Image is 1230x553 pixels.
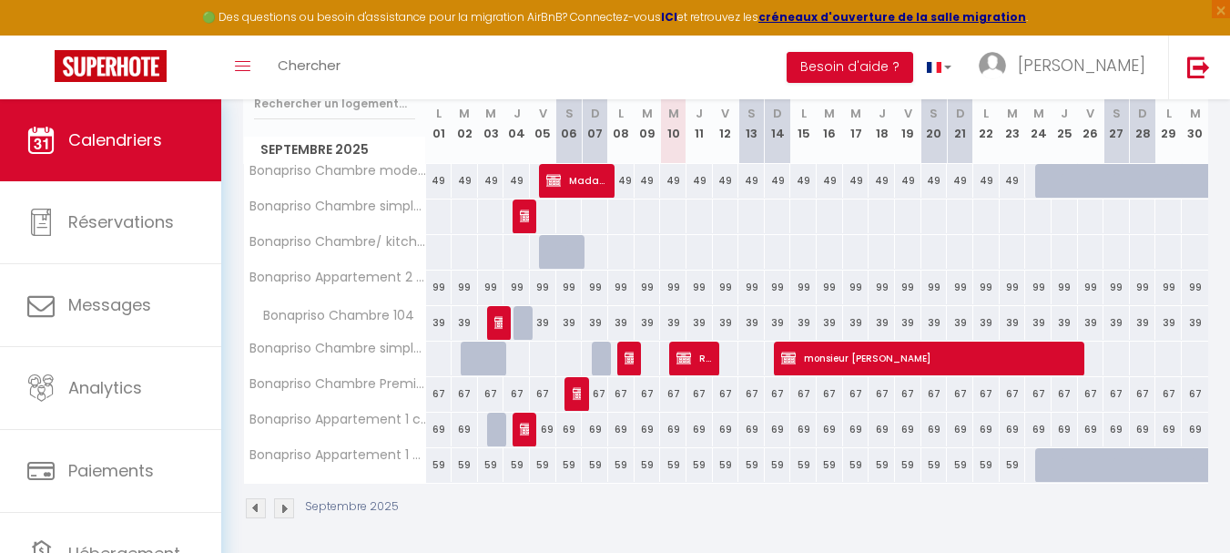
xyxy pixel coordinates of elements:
[817,448,843,482] div: 59
[582,413,608,446] div: 69
[1025,271,1052,304] div: 99
[869,83,895,164] th: 18
[244,137,425,163] span: Septembre 2025
[765,271,791,304] div: 99
[843,164,869,198] div: 49
[790,306,817,340] div: 39
[68,210,174,233] span: Réservations
[843,271,869,304] div: 99
[1113,105,1121,122] abbr: S
[635,164,661,198] div: 49
[668,105,679,122] abbr: M
[738,164,765,198] div: 49
[947,306,973,340] div: 39
[1103,306,1130,340] div: 39
[436,105,442,122] abbr: L
[661,9,677,25] a: ICI
[1182,271,1208,304] div: 99
[921,271,948,304] div: 99
[1052,83,1078,164] th: 25
[513,105,521,122] abbr: J
[921,83,948,164] th: 20
[1078,271,1104,304] div: 99
[879,105,886,122] abbr: J
[478,83,504,164] th: 03
[921,413,948,446] div: 69
[895,164,921,198] div: 49
[1155,83,1182,164] th: 29
[608,377,635,411] div: 67
[478,271,504,304] div: 99
[973,448,1000,482] div: 59
[947,377,973,411] div: 67
[1182,83,1208,164] th: 30
[68,376,142,399] span: Analytics
[973,164,1000,198] div: 49
[426,413,452,446] div: 69
[738,306,765,340] div: 39
[247,164,429,178] span: Bonapriso Chambre moderne (101)
[713,83,739,164] th: 12
[686,413,713,446] div: 69
[738,448,765,482] div: 59
[904,105,912,122] abbr: V
[530,377,556,411] div: 67
[503,377,530,411] div: 67
[247,448,429,462] span: Bonapriso Appartement 1 Chambre (203)
[1033,105,1044,122] abbr: M
[947,271,973,304] div: 99
[478,448,504,482] div: 59
[765,448,791,482] div: 59
[869,448,895,482] div: 59
[608,306,635,340] div: 39
[686,306,713,340] div: 39
[973,306,1000,340] div: 39
[68,128,162,151] span: Calendriers
[1155,306,1182,340] div: 39
[713,306,739,340] div: 39
[15,7,69,62] button: Ouvrir le widget de chat LiveChat
[1103,413,1130,446] div: 69
[635,413,661,446] div: 69
[721,105,729,122] abbr: V
[608,164,635,198] div: 49
[556,83,583,164] th: 06
[843,413,869,446] div: 69
[426,377,452,411] div: 67
[713,413,739,446] div: 69
[582,448,608,482] div: 59
[895,83,921,164] th: 19
[582,306,608,340] div: 39
[1052,413,1078,446] div: 69
[247,271,429,284] span: Bonapriso Appartement 2 chambres (201)
[817,413,843,446] div: 69
[895,448,921,482] div: 59
[1025,377,1052,411] div: 67
[452,271,478,304] div: 99
[869,306,895,340] div: 39
[660,164,686,198] div: 49
[1000,448,1026,482] div: 59
[790,377,817,411] div: 67
[478,164,504,198] div: 49
[582,83,608,164] th: 07
[55,50,167,82] img: Super Booking
[790,413,817,446] div: 69
[921,164,948,198] div: 49
[790,448,817,482] div: 59
[1182,306,1208,340] div: 39
[1000,83,1026,164] th: 23
[1061,105,1068,122] abbr: J
[781,341,1081,375] span: monsieur [PERSON_NAME]
[247,235,429,249] span: Bonapriso Chambre/ kitchenette (103)
[817,377,843,411] div: 67
[973,377,1000,411] div: 67
[582,377,608,411] div: 67
[1052,377,1078,411] div: 67
[869,377,895,411] div: 67
[68,459,154,482] span: Paiements
[765,164,791,198] div: 49
[790,164,817,198] div: 49
[817,164,843,198] div: 49
[686,83,713,164] th: 11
